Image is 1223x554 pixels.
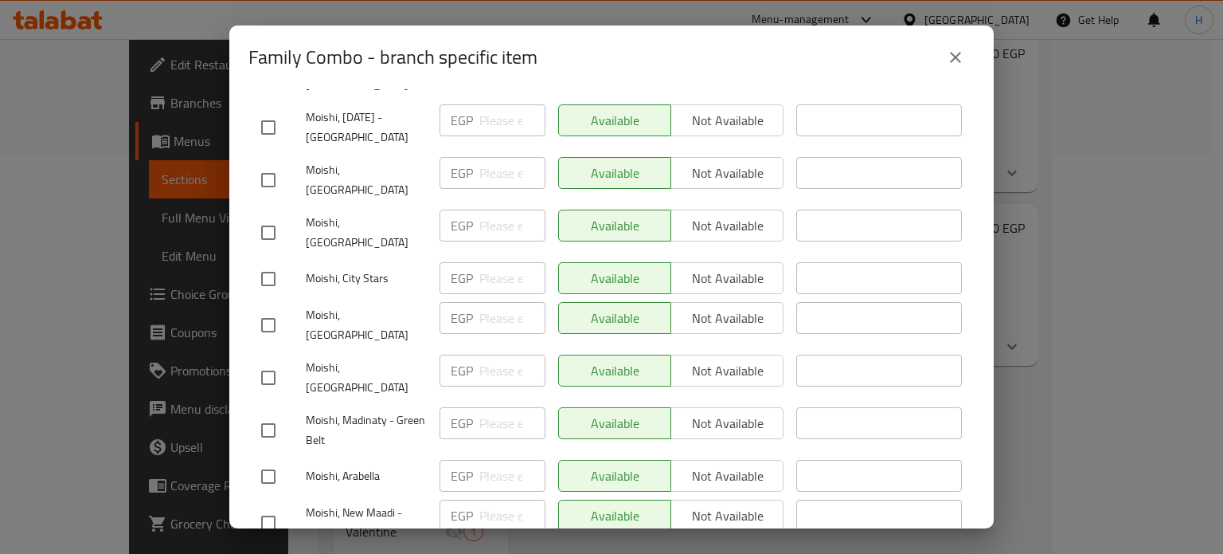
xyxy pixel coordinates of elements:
[479,157,545,189] input: Please enter price
[451,163,473,183] p: EGP
[306,213,427,253] span: Moishi, [GEOGRAPHIC_DATA]
[306,411,427,450] span: Moishi, Madinaty - Green Belt
[451,269,473,288] p: EGP
[936,38,975,77] button: close
[451,466,473,485] p: EGP
[306,160,427,200] span: Moishi, [GEOGRAPHIC_DATA]
[451,216,473,235] p: EGP
[451,308,473,328] p: EGP
[479,460,545,492] input: Please enter price
[479,355,545,387] input: Please enter price
[479,500,545,532] input: Please enter price
[479,407,545,439] input: Please enter price
[451,506,473,525] p: EGP
[479,262,545,294] input: Please enter price
[306,503,427,543] span: Moishi, New Maadi - Degla
[306,466,427,486] span: Moishi, Arabella
[248,45,537,70] h2: Family Combo - branch specific item
[306,358,427,398] span: Moishi, [GEOGRAPHIC_DATA]
[451,111,473,130] p: EGP
[451,361,473,380] p: EGP
[479,302,545,334] input: Please enter price
[306,269,427,289] span: Moishi, City Stars
[306,305,427,345] span: Moishi, [GEOGRAPHIC_DATA]
[479,210,545,242] input: Please enter price
[306,108,427,147] span: Moishi, [DATE] - [GEOGRAPHIC_DATA]
[451,414,473,433] p: EGP
[479,104,545,136] input: Please enter price
[306,55,427,95] span: Moishi, [GEOGRAPHIC_DATA]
